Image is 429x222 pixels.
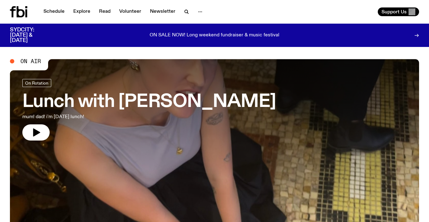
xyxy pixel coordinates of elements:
p: ON SALE NOW! Long weekend fundraiser & music festival [150,33,279,38]
h3: SYDCITY: [DATE] & [DATE] [10,27,50,43]
a: Volunteer [115,7,145,16]
h3: Lunch with [PERSON_NAME] [22,93,276,111]
span: On Rotation [25,81,48,85]
a: Schedule [40,7,68,16]
a: Newsletter [146,7,179,16]
span: Support Us [382,9,407,15]
a: Lunch with [PERSON_NAME]mum! dad! i'm [DATE] lunch! [22,79,276,141]
a: Read [95,7,114,16]
p: mum! dad! i'm [DATE] lunch! [22,113,181,121]
span: On Air [20,58,41,64]
a: Explore [70,7,94,16]
button: Support Us [378,7,419,16]
a: On Rotation [22,79,51,87]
